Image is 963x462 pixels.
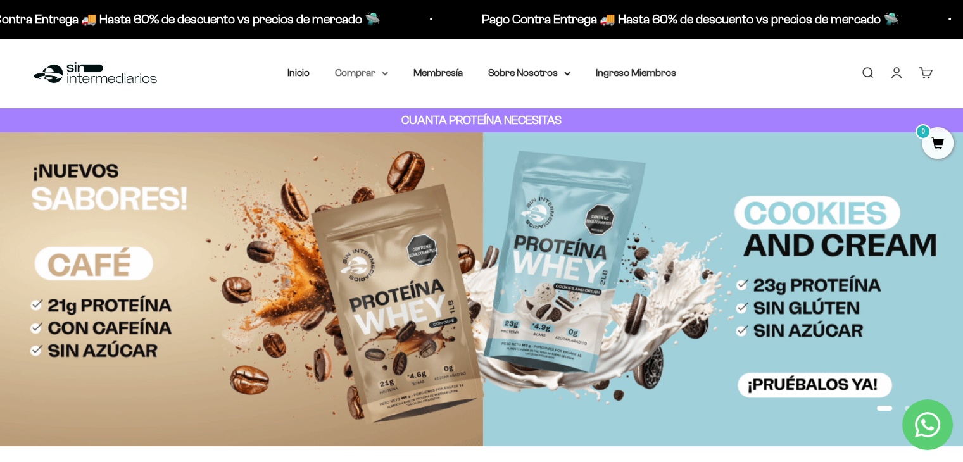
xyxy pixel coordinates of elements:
[413,67,463,78] a: Membresía
[922,137,954,151] a: 0
[401,113,562,127] strong: CUANTA PROTEÍNA NECESITAS
[335,65,388,81] summary: Comprar
[596,67,676,78] a: Ingreso Miembros
[480,9,897,29] p: Pago Contra Entrega 🚚 Hasta 60% de descuento vs precios de mercado 🛸
[916,124,931,139] mark: 0
[287,67,310,78] a: Inicio
[488,65,570,81] summary: Sobre Nosotros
